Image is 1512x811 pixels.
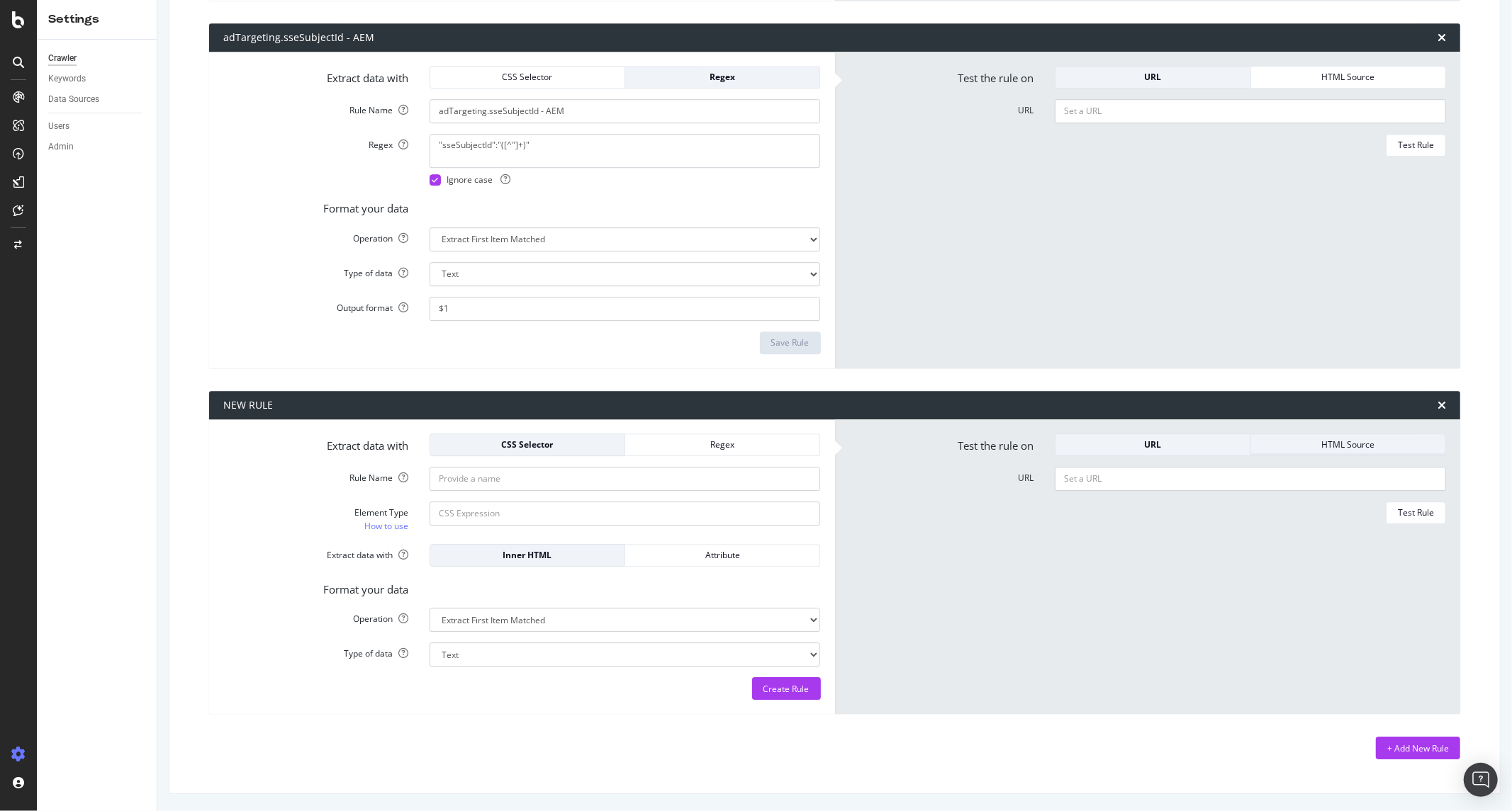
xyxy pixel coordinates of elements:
[213,227,419,244] label: Operation
[213,608,419,625] label: Operation
[213,262,419,279] label: Type of data
[430,66,625,89] button: CSS Selector
[430,134,821,168] textarea: "sseSubjectId":"([^"]+)"
[1055,433,1250,456] button: URL
[430,501,821,526] input: CSS Expression
[1376,737,1460,759] button: + Add New Rule
[1387,742,1449,754] div: + Add New Rule
[223,30,374,45] div: adTargeting.sseSubjectId - AEM
[48,72,86,86] div: Keywords
[213,544,419,561] label: Extract data with
[442,438,613,450] div: CSS Selector
[625,544,820,567] button: Attribute
[771,336,810,348] div: Save Rule
[213,642,419,659] label: Type of data
[223,398,273,412] div: NEW RULE
[48,92,147,107] a: Data Sources
[1251,66,1446,89] button: HTML Source
[1067,438,1238,450] div: URL
[48,140,74,154] div: Admin
[48,119,147,134] a: Users
[48,51,147,66] a: Crawler
[430,99,821,123] input: Provide a name
[637,71,808,83] div: Regex
[364,518,408,533] a: How to use
[1386,134,1446,157] button: Test Rule
[48,119,69,134] div: Users
[1262,438,1434,450] div: HTML Source
[1262,71,1434,83] div: HTML Source
[1438,32,1446,43] div: times
[48,11,145,28] div: Settings
[223,506,408,518] div: Element Type
[430,433,625,456] button: CSS Selector
[763,683,810,695] div: Create Rule
[1067,71,1238,83] div: URL
[430,544,625,567] button: Inner HTML
[48,72,147,86] a: Keywords
[1055,66,1250,89] button: URL
[1055,99,1446,123] input: Set a URL
[213,433,419,453] label: Extract data with
[1438,399,1446,411] div: times
[442,549,613,561] div: Inner HTML
[839,99,1045,116] label: URL
[752,677,821,700] button: Create Rule
[48,92,99,107] div: Data Sources
[637,549,808,561] div: Attribute
[48,51,77,66] div: Crawler
[213,99,419,116] label: Rule Name
[839,467,1045,484] label: URL
[213,467,419,484] label: Rule Name
[430,297,821,321] input: $1
[442,71,613,83] div: CSS Selector
[1398,506,1434,518] div: Test Rule
[760,331,821,354] button: Save Rule
[213,196,419,216] label: Format your data
[625,433,820,456] button: Regex
[430,467,821,491] input: Provide a name
[625,66,820,89] button: Regex
[48,140,147,154] a: Admin
[213,66,419,86] label: Extract data with
[447,174,510,186] span: Ignore case
[1398,139,1434,151] div: Test Rule
[1464,763,1498,797] div: Open Intercom Messenger
[637,438,808,450] div: Regex
[1251,433,1446,456] button: HTML Source
[213,134,419,151] label: Regex
[839,433,1045,453] label: Test the rule on
[1055,467,1446,491] input: Set a URL
[839,66,1045,86] label: Test the rule on
[213,297,419,314] label: Output format
[213,577,419,597] label: Format your data
[1386,501,1446,524] button: Test Rule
